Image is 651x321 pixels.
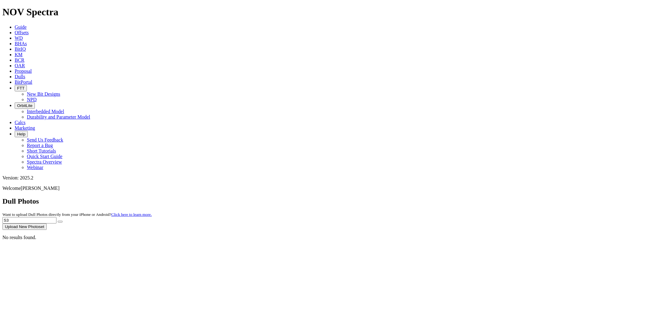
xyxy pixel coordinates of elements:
a: Webinar [27,165,43,170]
a: BitPortal [15,79,32,85]
button: Help [15,131,28,137]
a: Offsets [15,30,29,35]
span: Help [17,132,25,136]
a: New Bit Designs [27,91,60,97]
span: OrbitLite [17,103,32,108]
a: BHAs [15,41,27,46]
button: OrbitLite [15,102,35,109]
span: FTT [17,86,24,90]
a: Interbedded Model [27,109,64,114]
a: Send Us Feedback [27,137,63,142]
button: FTT [15,85,27,91]
h2: Dull Photos [2,197,649,205]
small: Want to upload Dull Photos directly from your iPhone or Android? [2,212,152,217]
a: Spectra Overview [27,159,62,164]
a: OAR [15,63,25,68]
p: No results found. [2,235,649,240]
input: Search Serial Number [2,217,56,223]
a: Click here to learn more. [111,212,152,217]
div: Version: 2025.2 [2,175,649,181]
a: Report a Bug [27,143,53,148]
a: Short Tutorials [27,148,56,153]
a: Dulls [15,74,25,79]
h1: NOV Spectra [2,6,649,18]
span: [PERSON_NAME] [21,186,60,191]
a: Proposal [15,68,32,74]
a: BitIQ [15,46,26,52]
a: NPD [27,97,37,102]
p: Welcome [2,186,649,191]
a: Guide [15,24,27,30]
a: Calcs [15,120,26,125]
a: Marketing [15,125,35,131]
a: WD [15,35,23,41]
a: BCR [15,57,24,63]
a: Quick Start Guide [27,154,62,159]
button: Upload New Photoset [2,223,47,230]
a: Durability and Parameter Model [27,114,90,120]
a: KM [15,52,23,57]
